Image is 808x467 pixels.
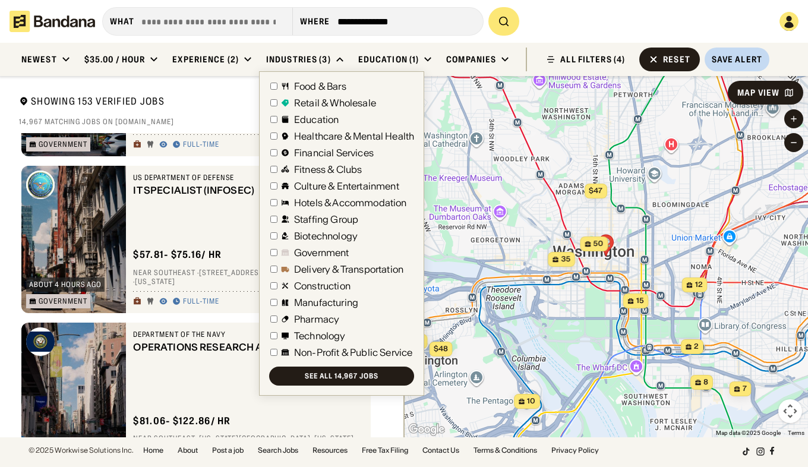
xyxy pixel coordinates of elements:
[788,430,804,436] a: Terms (opens in new tab)
[561,254,570,264] span: 35
[294,331,346,340] div: Technology
[133,185,352,196] div: IT SPECIALIST (INFOSEC)
[594,239,604,249] span: 50
[143,447,163,454] a: Home
[305,373,378,380] div: See all 14,967 jobs
[407,422,446,437] a: Open this area in Google Maps (opens a new window)
[294,348,412,357] div: Non-Profit & Public Service
[133,434,364,444] div: Near Southeast · [US_STATE][GEOGRAPHIC_DATA] · [US_STATE]
[294,181,399,191] div: Culture & Entertainment
[133,173,352,182] div: US Department of Defense
[258,447,298,454] a: Search Jobs
[294,298,358,307] div: Manufacturing
[294,264,403,274] div: Delivery & Transportation
[636,296,644,306] span: 15
[695,280,703,290] span: 12
[19,95,257,110] div: Showing 153 Verified Jobs
[362,447,408,454] a: Free Tax Filing
[294,198,407,207] div: Hotels & Accommodation
[294,165,362,174] div: Fitness & Clubs
[712,54,762,65] div: Save Alert
[446,54,496,65] div: Companies
[551,447,599,454] a: Privacy Policy
[527,396,535,406] span: 10
[294,281,351,291] div: Construction
[183,140,219,150] div: Full-time
[133,415,231,427] div: $ 81.06 - $122.86 / hr
[560,55,625,64] div: ALL FILTERS (4)
[294,98,376,108] div: Retail & Wholesale
[212,447,244,454] a: Post a job
[19,117,385,127] div: 14,967 matching jobs on [DOMAIN_NAME]
[294,214,358,224] div: Staffing Group
[294,81,346,91] div: Food & Bars
[716,430,781,436] span: Map data ©2025 Google
[294,248,349,257] div: Government
[172,54,239,65] div: Experience (2)
[434,344,448,353] span: $48
[778,399,802,423] button: Map camera controls
[133,330,352,339] div: Department of the Navy
[26,171,55,199] img: US Department of Defense logo
[694,342,699,352] span: 2
[407,422,446,437] img: Google
[294,131,414,141] div: Healthcare & Mental Health
[110,16,134,27] div: what
[294,314,339,324] div: Pharmacy
[422,447,459,454] a: Contact Us
[183,297,219,307] div: Full-time
[294,231,358,241] div: Biotechnology
[294,115,339,124] div: Education
[133,248,222,261] div: $ 57.81 - $75.16 / hr
[26,327,55,356] img: Department of the Navy logo
[21,54,57,65] div: Newest
[474,447,537,454] a: Terms & Conditions
[178,447,198,454] a: About
[29,447,134,454] div: © 2025 Workwise Solutions Inc.
[84,54,146,65] div: $35.00 / hour
[313,447,348,454] a: Resources
[300,16,330,27] div: Where
[39,298,87,305] div: Government
[663,55,690,64] div: Reset
[133,268,364,286] div: Near Southeast · [STREET_ADDRESS][PERSON_NAME] · [US_STATE]
[10,11,95,32] img: Bandana logotype
[266,54,331,65] div: Industries (3)
[133,342,352,353] div: OPERATIONS RESEARCH ANALYST
[743,384,747,394] span: 7
[703,377,708,387] span: 8
[589,186,602,195] span: $47
[29,281,102,288] div: about 4 hours ago
[19,133,385,437] div: grid
[39,141,87,148] div: Government
[358,54,419,65] div: Education (1)
[737,89,779,97] div: Map View
[294,148,374,157] div: Financial Services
